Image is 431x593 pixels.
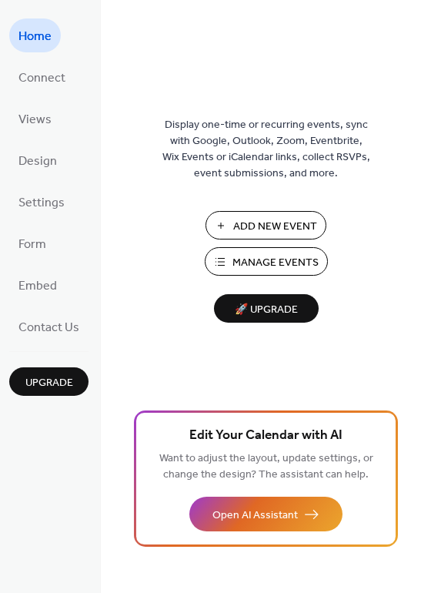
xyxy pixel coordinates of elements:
a: Design [9,143,66,177]
span: Add New Event [233,219,317,235]
a: Settings [9,185,74,219]
a: Home [9,18,61,52]
span: Connect [18,66,65,91]
span: 🚀 Upgrade [223,300,309,320]
button: 🚀 Upgrade [214,294,319,323]
span: Form [18,233,46,257]
span: Settings [18,191,65,216]
button: Manage Events [205,247,328,276]
button: Upgrade [9,367,89,396]
a: Views [9,102,61,136]
span: Edit Your Calendar with AI [189,425,342,447]
span: Design [18,149,57,174]
span: Want to adjust the layout, update settings, or change the design? The assistant can help. [159,448,373,485]
span: Embed [18,274,57,299]
span: Open AI Assistant [212,508,298,524]
span: Manage Events [232,255,319,271]
a: Embed [9,268,66,302]
span: Contact Us [18,316,79,340]
button: Open AI Assistant [189,497,342,531]
span: Upgrade [25,375,73,391]
a: Contact Us [9,310,89,343]
a: Form [9,226,55,260]
button: Add New Event [205,211,326,240]
span: Display one-time or recurring events, sync with Google, Outlook, Zoom, Eventbrite, Wix Events or ... [162,117,370,182]
a: Connect [9,60,75,94]
span: Home [18,25,52,49]
span: Views [18,108,52,132]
